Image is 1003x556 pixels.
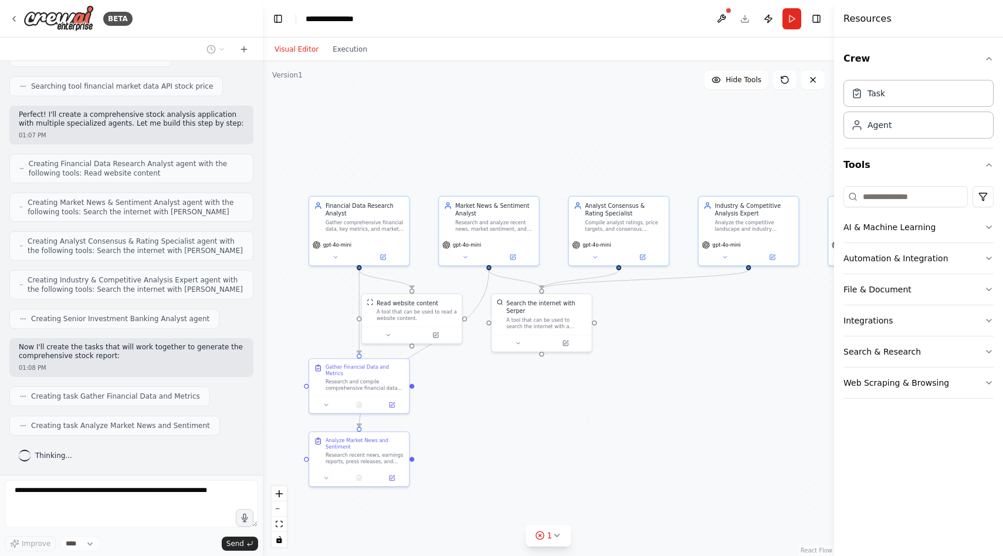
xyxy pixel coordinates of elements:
[543,338,588,348] button: Open in side panel
[270,11,286,27] button: Hide left sidebar
[360,252,406,262] button: Open in side panel
[226,539,244,548] span: Send
[726,75,761,85] span: Hide Tools
[361,294,463,344] div: ScrapeWebsiteToolRead website contentA tool that can be used to read a website content.
[236,509,253,527] button: Click to speak your automation idea
[326,364,404,377] div: Gather Financial Data and Metrics
[868,87,885,99] div: Task
[568,196,669,267] div: Analyst Consensus & Rating SpecialistCompile analyst ratings, price targets, and consensus estima...
[453,242,481,248] span: gpt-4o-mini
[843,12,892,26] h4: Resources
[23,5,94,32] img: Logo
[323,242,351,248] span: gpt-4o-mini
[843,368,994,398] button: Web Scraping & Browsing
[377,299,438,307] div: Read website content
[582,242,611,248] span: gpt-4o-mini
[585,201,663,218] div: Analyst Consensus & Rating Specialist
[491,294,592,352] div: SerperDevToolSearch the internet with SerperA tool that can be used to search the internet with a...
[843,181,994,408] div: Tools
[506,299,587,315] div: Search the internet with Serper
[235,42,253,56] button: Start a new chat
[843,336,994,367] button: Search & Research
[22,539,50,548] span: Improve
[808,11,825,27] button: Hide right sidebar
[326,42,374,56] button: Execution
[377,309,457,322] div: A tool that can be used to read a website content.
[326,451,404,464] div: Research recent news, earnings reports, press releases, and market sentiment for {stock_symbol} o...
[342,473,377,483] button: No output available
[31,421,210,430] span: Creating task Analyze Market News and Sentiment
[31,392,200,401] span: Creating task Gather Financial Data and Metrics
[28,237,243,255] span: Creating Analyst Consensus & Rating Specialist agent with the following tools: Search the interne...
[28,198,243,217] span: Creating Market News & Sentiment Analyst agent with the following tools: Search the internet with...
[585,220,663,232] div: Compile analyst ratings, price targets, and consensus estimates for {stock_symbol} from major inv...
[35,451,72,460] span: Thinking...
[801,547,832,554] a: React Flow attribution
[698,196,799,267] div: Industry & Competitive Analysis ExpertAnalyze the competitive landscape and industry dynamics for...
[326,379,404,392] div: Research and compile comprehensive financial data for {stock_symbol} including current stock pric...
[28,275,243,294] span: Creating Industry & Competitive Analysis Expert agent with the following tools: Search the intern...
[342,400,377,410] button: No output available
[222,537,258,551] button: Send
[355,270,493,427] g: Edge from e756053d-f631-4adb-a154-a8ea741def20 to aee34395-3e64-45c9-a1ba-1e4507b46eb7
[355,270,363,353] g: Edge from f7f4bb77-1237-4132-a59d-db28ae54506c to 57413136-9113-4750-a305-90a83ed55c61
[704,70,768,89] button: Hide Tools
[272,532,287,547] button: toggle interactivity
[843,75,994,148] div: Crew
[306,13,366,25] nav: breadcrumb
[272,486,287,501] button: zoom in
[309,358,410,414] div: Gather Financial Data and MetricsResearch and compile comprehensive financial data for {stock_sym...
[713,242,741,248] span: gpt-4o-mini
[378,473,405,483] button: Open in side panel
[103,12,133,26] div: BETA
[19,131,244,140] div: 01:07 PM
[526,525,571,547] button: 1
[715,201,794,218] div: Industry & Competitive Analysis Expert
[19,363,244,372] div: 01:08 PM
[506,317,587,330] div: A tool that can be used to search the internet with a search_query. Supports different search typ...
[490,252,536,262] button: Open in side panel
[547,530,553,541] span: 1
[378,400,405,410] button: Open in side panel
[843,42,994,75] button: Crew
[5,536,56,551] button: Improve
[31,314,209,324] span: Creating Senior Investment Banking Analyst agent
[750,252,795,262] button: Open in side panel
[843,305,994,336] button: Integrations
[413,330,459,340] button: Open in side panel
[272,70,303,80] div: Version 1
[485,270,546,289] g: Edge from e756053d-f631-4adb-a154-a8ea741def20 to f5cddb2f-c5ad-469c-8fb7-cbaec179dca7
[868,119,892,131] div: Agent
[326,220,404,232] div: Gather comprehensive financial data, key metrics, and market performance information for {stock_s...
[29,159,243,178] span: Creating Financial Data Research Analyst agent with the following tools: Read website content
[715,220,794,232] div: Analyze the competitive landscape and industry dynamics for {stock_symbol}, including market shar...
[619,252,665,262] button: Open in side panel
[309,432,410,487] div: Analyze Market News and SentimentResearch recent news, earnings reports, press releases, and mark...
[272,486,287,547] div: React Flow controls
[455,201,534,218] div: Market News & Sentiment Analyst
[538,270,753,289] g: Edge from ca80233c-48d1-4ce1-99cc-05a1b4d43825 to f5cddb2f-c5ad-469c-8fb7-cbaec179dca7
[326,201,404,218] div: Financial Data Research Analyst
[367,299,373,305] img: ScrapeWebsiteTool
[19,343,244,361] p: Now I'll create the tasks that will work together to generate the comprehensive stock report:
[497,299,503,305] img: SerperDevTool
[202,42,230,56] button: Switch to previous chat
[455,220,534,232] div: Research and analyze recent news, market sentiment, and analyst opinions for {stock_symbol} inclu...
[843,274,994,305] button: File & Document
[267,42,326,56] button: Visual Editor
[326,437,404,450] div: Analyze Market News and Sentiment
[272,501,287,517] button: zoom out
[843,243,994,274] button: Automation & Integration
[355,270,416,289] g: Edge from f7f4bb77-1237-4132-a59d-db28ae54506c to 3847e025-481c-4217-8afd-72222ec9fe7d
[31,82,213,91] span: Searching tool financial market data API stock price
[309,196,410,267] div: Financial Data Research AnalystGather comprehensive financial data, key metrics, and market perfo...
[843,149,994,181] button: Tools
[19,110,244,129] p: Perfect! I'll create a comprehensive stock analysis application with multiple specialized agents....
[843,212,994,242] button: AI & Machine Learning
[438,196,540,267] div: Market News & Sentiment AnalystResearch and analyze recent news, market sentiment, and analyst op...
[272,517,287,532] button: fit view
